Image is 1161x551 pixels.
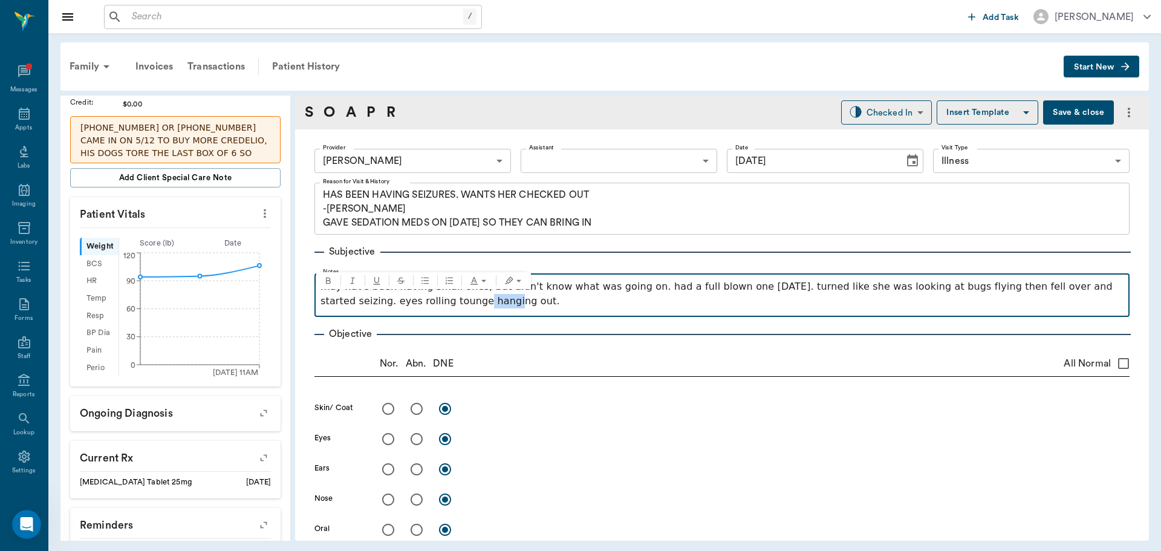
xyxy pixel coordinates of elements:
label: Nose [314,493,333,504]
button: Emoji picker [19,396,28,406]
tspan: 120 [123,252,135,259]
p: Nor. [380,356,398,371]
label: Assistant [529,143,554,152]
input: Search [127,8,463,25]
div: [MEDICAL_DATA] Tablet 25mg [80,477,192,488]
input: MM/DD/YYYY [727,149,896,173]
button: Text highlight [496,272,531,289]
label: Oral [314,523,330,534]
span: Bold (⌃B) [316,272,340,289]
b: [PERSON_NAME] [52,92,120,100]
a: S [305,102,313,123]
li: is paid in full [28,290,189,302]
p: may have been having small ones, but didn't know what was going on. had a full blown one [DATE]. ... [320,279,1124,308]
p: Ongoing diagnosis [70,396,281,426]
div: Staff [18,352,30,361]
a: #8949e5 [59,305,98,315]
div: Score ( lb ) [119,238,195,249]
div: Hi [PERSON_NAME], thanks for reaching out. Refunding vs. voiding would depend on the specific sit... [19,123,189,195]
a: P [366,102,376,123]
div: Forms [15,314,33,323]
span: Ordered list (⌃⇧9) [437,272,461,289]
div: Reports [13,390,35,399]
li: Invoice is unpaid [28,304,189,316]
button: Strikethrough [389,272,413,289]
div: Lookup [13,428,34,437]
tspan: 0 [131,361,135,368]
p: Patient Vitals [70,197,281,227]
div: Lizbeth says… [10,247,232,443]
button: Upload attachment [57,396,67,406]
p: DNE [433,356,453,371]
a: A [346,102,356,123]
div: Labs [18,161,30,171]
label: Date [735,143,748,152]
div: HR [80,273,119,290]
button: Add client Special Care Note [70,168,281,187]
div: Pain [80,342,119,359]
button: Insert Template [937,100,1038,125]
label: Skin/ Coat [314,402,353,413]
li: Issuing a store credit that can be used for a future is a different step. But I just want to conf... [28,319,189,409]
div: [PERSON_NAME] [314,149,511,173]
button: Bold [316,272,340,289]
button: Ordered list [437,272,461,289]
div: Close [212,5,234,27]
button: Gif picker [38,396,48,406]
div: Bert says… [10,211,232,247]
div: Resp [80,307,119,325]
button: Send a message… [207,391,227,411]
div: Perio [80,359,119,377]
div: Credit : [70,97,123,108]
button: Bulleted list [413,272,437,289]
label: Ears [314,463,330,474]
label: Visit Type [941,143,968,152]
button: Choose date, selected date is Aug 26, 2025 [900,149,925,173]
div: Family [62,52,121,81]
a: Invoices [128,52,180,81]
button: Italic [340,272,365,289]
button: Close drawer [56,5,80,29]
span: Underline (⌃U) [365,272,389,289]
button: go back [8,5,31,28]
div: [PERSON_NAME] [143,211,232,238]
button: [PERSON_NAME] [1024,5,1160,28]
a: O [324,102,335,123]
a: R [386,102,395,123]
div: [DATE] [246,477,271,488]
button: more [1119,102,1139,123]
label: Reason for Visit & History [323,177,389,186]
div: / [463,8,476,25]
p: Subjective [324,244,380,259]
div: Hi [PERSON_NAME], thanks for reaching out. Refunding vs. voiding would depend on the specific sit... [10,116,198,202]
div: Temp [80,290,119,307]
b: under 20 minutes [30,60,114,70]
a: Invoice #cc8a6c [28,291,99,301]
label: Eyes [314,432,331,443]
div: Date [195,238,271,249]
a: Patient History [265,52,347,81]
div: Settings [12,466,36,475]
div: Illness [933,149,1130,173]
p: Reminders [70,508,281,538]
button: Text color [462,272,496,289]
div: Appts [15,123,32,132]
button: Underline [365,272,389,289]
div: Our usual reply time 🕒 [19,48,189,71]
div: joined the conversation [52,91,206,102]
div: Thanks for providing that. Okay, I do see the two invoices that were charged out for $449.35.Invo... [10,247,198,416]
tspan: 60 [126,305,135,313]
span: Bulleted list (⌃⇧8) [413,272,437,289]
tspan: 90 [126,277,135,284]
button: Add Task [963,5,1024,28]
a: Transactions [180,52,252,81]
div: BP Dia [80,325,119,342]
p: [PHONE_NUMBER] OR [PHONE_NUMBER] CAME IN ON 5/12 TO BUY MORE CREDELIO, HIS DOGS TORE THE LAST BOX... [80,122,270,185]
p: Abn. [406,356,426,371]
label: Provider [323,143,345,152]
img: Profile image for Lizbeth [36,90,48,102]
button: Start New [1064,56,1139,78]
